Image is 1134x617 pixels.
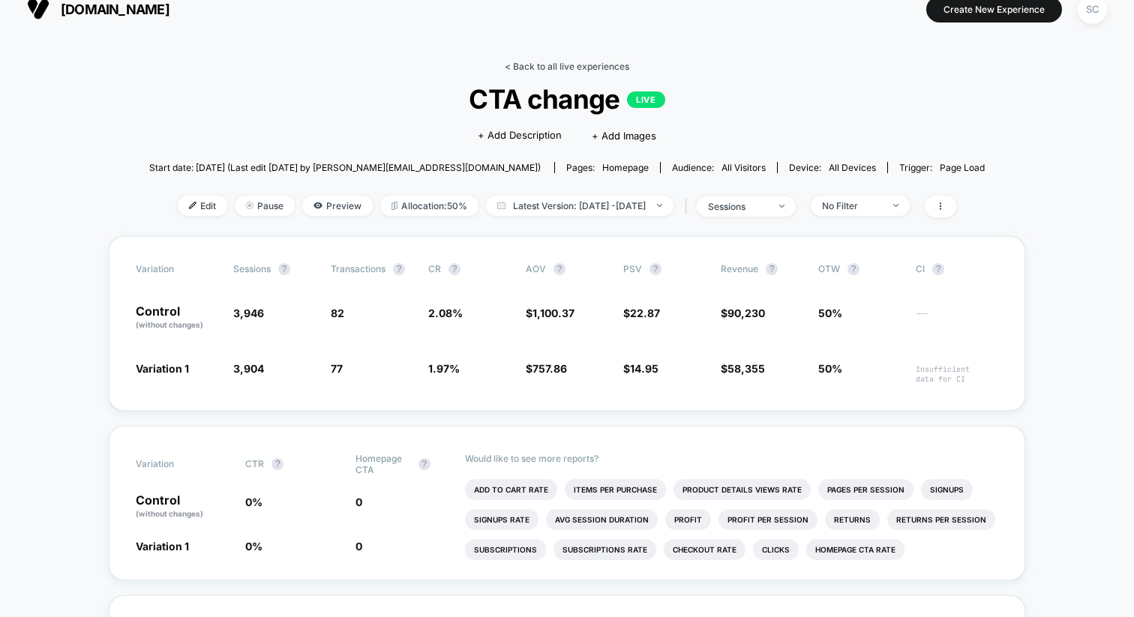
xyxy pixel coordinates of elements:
img: end [246,202,253,209]
span: Preview [302,196,373,216]
li: Clicks [753,539,799,560]
span: 2.08 % [428,307,463,319]
img: rebalance [391,202,397,210]
span: AOV [526,263,546,274]
button: ? [448,263,460,275]
p: Control [136,494,230,520]
li: Product Details Views Rate [673,479,811,500]
span: Start date: [DATE] (Last edit [DATE] by [PERSON_NAME][EMAIL_ADDRESS][DOMAIN_NAME]) [149,162,541,173]
li: Add To Cart Rate [465,479,557,500]
img: end [657,204,662,207]
span: $ [623,307,660,319]
span: Variation 1 [136,540,189,553]
button: ? [393,263,405,275]
span: 50% [818,362,842,375]
button: ? [278,263,290,275]
span: Pause [235,196,295,216]
span: Homepage CTA [355,453,411,475]
span: Insufficient data for CI [916,364,998,384]
span: $ [526,362,567,375]
div: Audience: [672,162,766,173]
span: + Add Description [478,128,562,143]
span: 1,100.37 [532,307,574,319]
span: 77 [331,362,343,375]
span: Transactions [331,263,385,274]
span: OTW [818,263,901,275]
li: Checkout Rate [664,539,745,560]
button: ? [649,263,661,275]
span: 90,230 [727,307,765,319]
button: ? [271,458,283,470]
img: end [779,205,784,208]
span: 58,355 [727,362,765,375]
span: (without changes) [136,509,203,518]
span: $ [721,362,765,375]
li: Signups Rate [465,509,538,530]
span: 0 [355,540,362,553]
span: CTR [245,458,264,469]
li: Items Per Purchase [565,479,666,500]
span: $ [526,307,574,319]
img: edit [189,202,196,209]
span: $ [623,362,658,375]
p: Would like to see more reports? [465,453,998,464]
img: end [893,204,898,207]
button: ? [847,263,859,275]
span: 757.86 [532,362,567,375]
span: Sessions [233,263,271,274]
span: Latest Version: [DATE] - [DATE] [486,196,673,216]
span: CI [916,263,998,275]
li: Returns [825,509,880,530]
span: 0 [355,496,362,508]
span: homepage [602,162,649,173]
li: Subscriptions Rate [553,539,656,560]
div: Trigger: [899,162,985,173]
li: Pages Per Session [818,479,913,500]
p: LIVE [627,91,664,108]
span: PSV [623,263,642,274]
button: ? [766,263,778,275]
li: Profit [665,509,711,530]
li: Avg Session Duration [546,509,658,530]
span: $ [721,307,765,319]
span: 3,946 [233,307,264,319]
span: Variation 1 [136,362,189,375]
li: Signups [921,479,973,500]
span: 0 % [245,540,262,553]
a: < Back to all live experiences [505,61,629,72]
span: CTA change [191,83,943,115]
span: Revenue [721,263,758,274]
li: Subscriptions [465,539,546,560]
span: Edit [178,196,227,216]
span: 3,904 [233,362,264,375]
img: calendar [497,202,505,209]
button: ? [553,263,565,275]
li: Homepage CTA rate [806,539,904,560]
span: All Visitors [721,162,766,173]
li: Returns Per Session [887,509,995,530]
span: Variation [136,453,218,475]
span: | [681,196,697,217]
span: 50% [818,307,842,319]
span: [DOMAIN_NAME] [61,1,169,17]
span: Variation [136,263,218,275]
span: 14.95 [630,362,658,375]
span: 22.87 [630,307,660,319]
div: No Filter [822,200,882,211]
span: Allocation: 50% [380,196,478,216]
span: 1.97 % [428,362,460,375]
p: Control [136,305,218,331]
button: ? [418,458,430,470]
li: Profit Per Session [718,509,817,530]
span: + Add Images [592,130,656,142]
span: Device: [777,162,887,173]
span: all devices [829,162,876,173]
div: sessions [708,201,768,212]
div: Pages: [566,162,649,173]
span: (without changes) [136,320,203,329]
span: Page Load [940,162,985,173]
span: 82 [331,307,344,319]
span: 0 % [245,496,262,508]
span: --- [916,309,998,331]
button: ? [932,263,944,275]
